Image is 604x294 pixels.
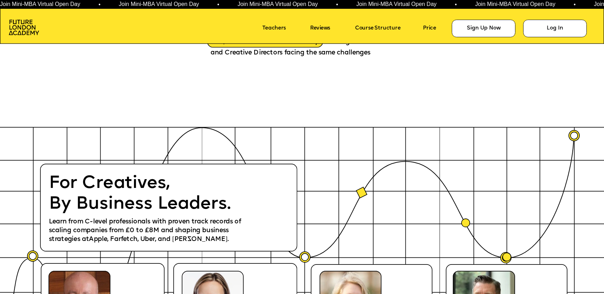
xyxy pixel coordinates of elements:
span: Plus, connect with the community of Design Leaders and Creative Directors facing the same challenges [211,39,382,56]
span: • [217,2,219,7]
span: • [454,2,456,7]
span: • [573,2,575,7]
a: Course Structure [355,23,417,34]
a: Teachers [262,23,300,34]
p: For Creatives, [49,173,246,194]
a: Reviews [310,23,342,34]
span: • [335,2,338,7]
p: By Business Leaders. [49,194,246,215]
span: Apple, Farfetch, Uber, and [PERSON_NAME]. [89,236,229,243]
span: • [98,2,100,7]
img: image-aac980e9-41de-4c2d-a048-f29dd30a0068.png [9,20,39,35]
a: Price [423,23,446,34]
p: Learn from C-level professionals with proven track records of scaling companies from £0 to £8M an... [49,217,253,244]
